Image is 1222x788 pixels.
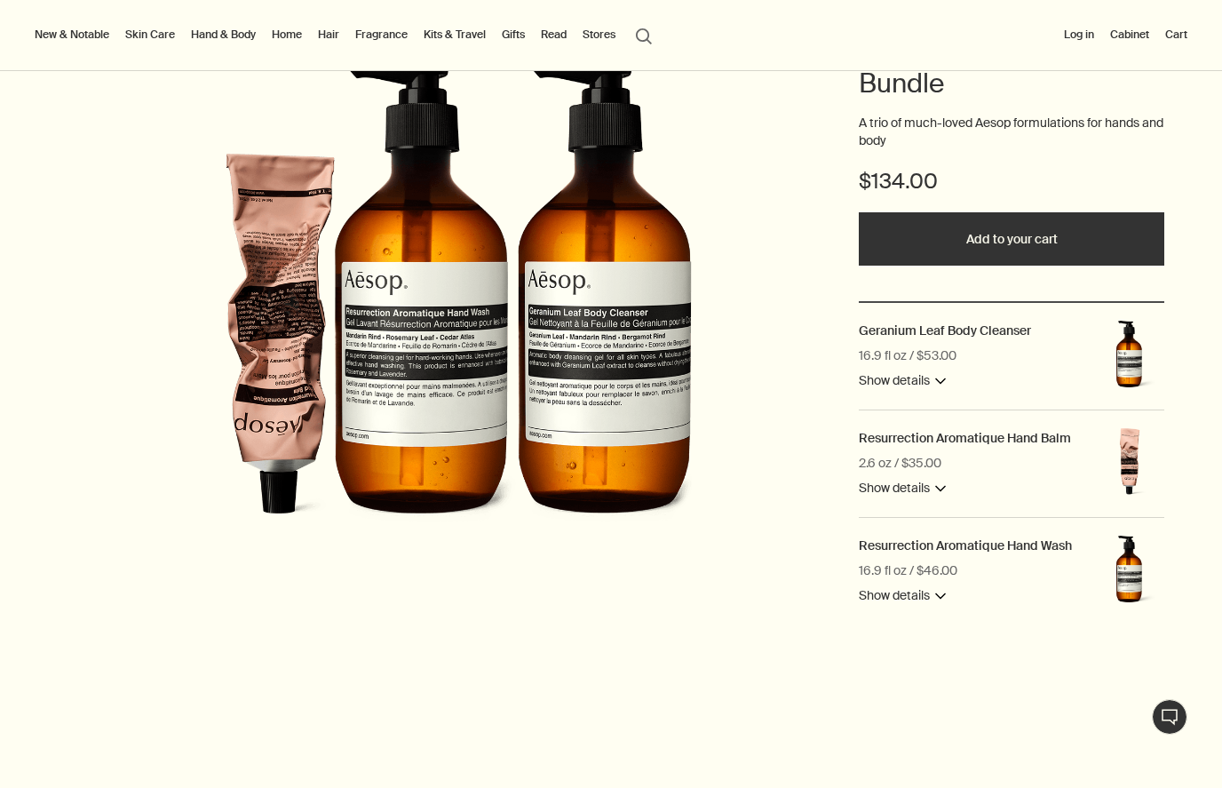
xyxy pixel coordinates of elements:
[1093,536,1164,607] img: Resurrection Aromatique Hand Wash with pump
[859,322,1031,338] h2: Geranium Leaf Body Cleanser 16.9 fl oz / $53.00
[498,24,528,45] a: Gifts
[859,561,957,582] div: 16.9 fl oz / $46.00
[859,370,946,392] button: Show details
[1093,321,1164,392] img: Geranium Leaf Body Cleanser 500 mL in amber bottle with pump
[268,24,305,45] a: Home
[859,453,941,474] div: 2.6 oz / $35.00
[224,24,693,557] img: Resurrection Aromatique Hand Wash, Resurrection Aromatique Hand Balm and Geranium Leaf Body Clean...
[31,24,113,45] button: New & Notable
[1152,699,1187,735] button: Live Assistance
[859,167,938,195] span: $134.00
[1107,24,1153,45] a: Cabinet
[187,24,259,45] a: Hand & Body
[537,24,570,45] a: Read
[314,24,343,45] a: Hair
[1093,428,1164,499] img: Resurrection Aromatique Hand Balm in aluminium tube
[859,321,1031,342] a: Geranium Leaf Body Cleanser 16.9 fl oz / $53.00
[859,478,946,499] button: Show details
[1162,24,1191,45] button: Cart
[579,24,619,45] button: Stores
[628,18,660,52] button: Open search
[420,24,489,45] a: Kits & Travel
[1060,24,1098,45] button: Log in
[859,428,1071,450] a: Resurrection Aromatique Hand Balm 2.6 oz / $35.00
[859,115,1164,149] p: A trio of much-loved Aesop formulations for hands and body
[859,537,1072,553] h2: Resurrection Aromatique Hand Wash 16.9 fl oz / $46.00
[859,212,1164,266] button: Add to your cart - $134.00
[859,536,1072,557] a: Resurrection Aromatique Hand Wash 16.9 fl oz / $46.00
[859,585,946,607] button: Show details
[859,430,1071,446] h2: Resurrection Aromatique Hand Balm 2.6 oz / $35.00
[859,346,956,367] div: 16.9 fl oz / $53.00
[352,24,411,45] a: Fragrance
[122,24,179,45] a: Skin Care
